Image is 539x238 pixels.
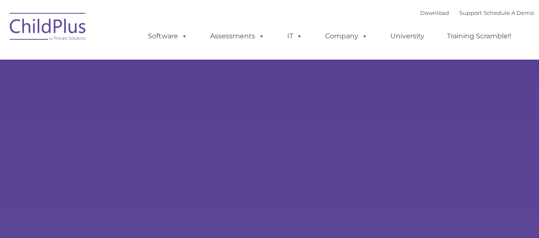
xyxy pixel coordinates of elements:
img: ChildPlus by Procare Solutions [6,7,91,49]
a: IT [279,28,311,45]
a: Download [420,9,449,16]
a: Schedule A Demo [484,9,534,16]
a: Training Scramble!! [438,28,520,45]
a: University [382,28,433,45]
a: Assessments [202,28,273,45]
a: Software [139,28,196,45]
a: Company [317,28,376,45]
font: | [420,9,534,16]
a: Support [459,9,482,16]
